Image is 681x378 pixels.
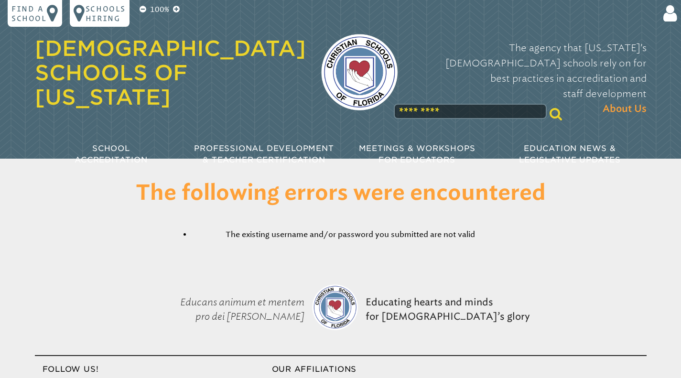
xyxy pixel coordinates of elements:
span: Meetings & Workshops for Educators [359,144,476,164]
p: Educating hearts and minds for [DEMOGRAPHIC_DATA]’s glory [362,271,534,347]
span: School Accreditation [75,144,147,164]
span: Education News & Legislative Updates [519,144,621,164]
img: csf-logo-web-colors.png [321,34,398,110]
span: Professional Development & Teacher Certification [194,144,334,164]
p: Educans animum et mentem pro dei [PERSON_NAME] [148,271,308,347]
li: The existing username and/or password you submitted are not valid [192,229,509,240]
img: csf-logo-web-colors.png [312,284,358,330]
h3: Our Affiliations [272,364,647,375]
p: 100% [148,4,171,15]
p: Schools Hiring [86,4,126,23]
a: [DEMOGRAPHIC_DATA] Schools of [US_STATE] [35,36,306,109]
span: About Us [603,101,647,117]
h1: The following errors were encountered [95,182,586,206]
p: Find a school [11,4,47,23]
h3: Follow Us! [35,364,272,375]
p: The agency that [US_STATE]’s [DEMOGRAPHIC_DATA] schools rely on for best practices in accreditati... [413,40,647,117]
